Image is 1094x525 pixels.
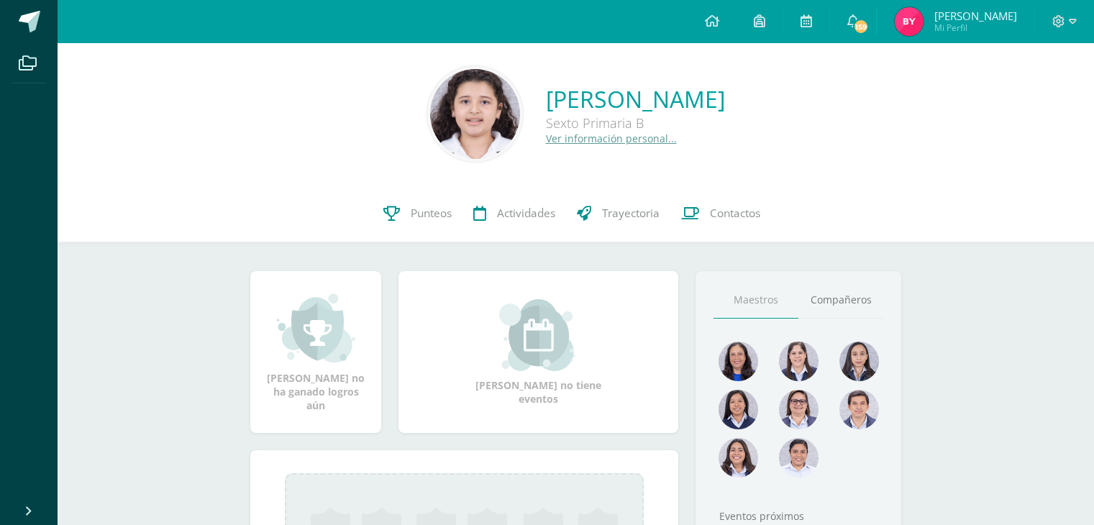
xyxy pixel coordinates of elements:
[430,69,520,159] img: 8dcaa7ad0e522c1bed4089358dab3795.png
[779,390,819,429] img: 8362f987eb2848dbd6dae05437e53255.png
[546,132,677,145] a: Ver información personal...
[602,206,660,221] span: Trayectoria
[839,390,879,429] img: 79615471927fb44a55a85da602df09cc.png
[670,185,771,242] a: Contactos
[411,206,452,221] span: Punteos
[265,292,367,412] div: [PERSON_NAME] no ha ganado logros aún
[934,22,1017,34] span: Mi Perfil
[566,185,670,242] a: Trayectoria
[467,299,611,406] div: [PERSON_NAME] no tiene eventos
[853,19,869,35] span: 159
[779,342,819,381] img: 218426b8cf91e873dc3f154e42918dce.png
[499,299,578,371] img: event_small.png
[895,7,924,36] img: 97c305957cfd8d0b60c2573e9d230703.png
[497,206,555,221] span: Actividades
[546,83,725,114] a: [PERSON_NAME]
[714,509,883,523] div: Eventos próximos
[719,390,758,429] img: 21100ed4c967214a1caac39260a675f5.png
[934,9,1017,23] span: [PERSON_NAME]
[546,114,725,132] div: Sexto Primaria B
[277,292,355,364] img: achievement_small.png
[798,282,883,319] a: Compañeros
[373,185,462,242] a: Punteos
[779,438,819,478] img: 51cd120af2e7b2e3e298fdb293d6118d.png
[710,206,760,221] span: Contactos
[462,185,566,242] a: Actividades
[719,342,758,381] img: 4aef44b995f79eb6d25e8fea3fba8193.png
[719,438,758,478] img: 00953d791995eaab16c768702b66dc66.png
[839,342,879,381] img: 522dc90edefdd00265ec7718d30b3fcb.png
[714,282,798,319] a: Maestros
